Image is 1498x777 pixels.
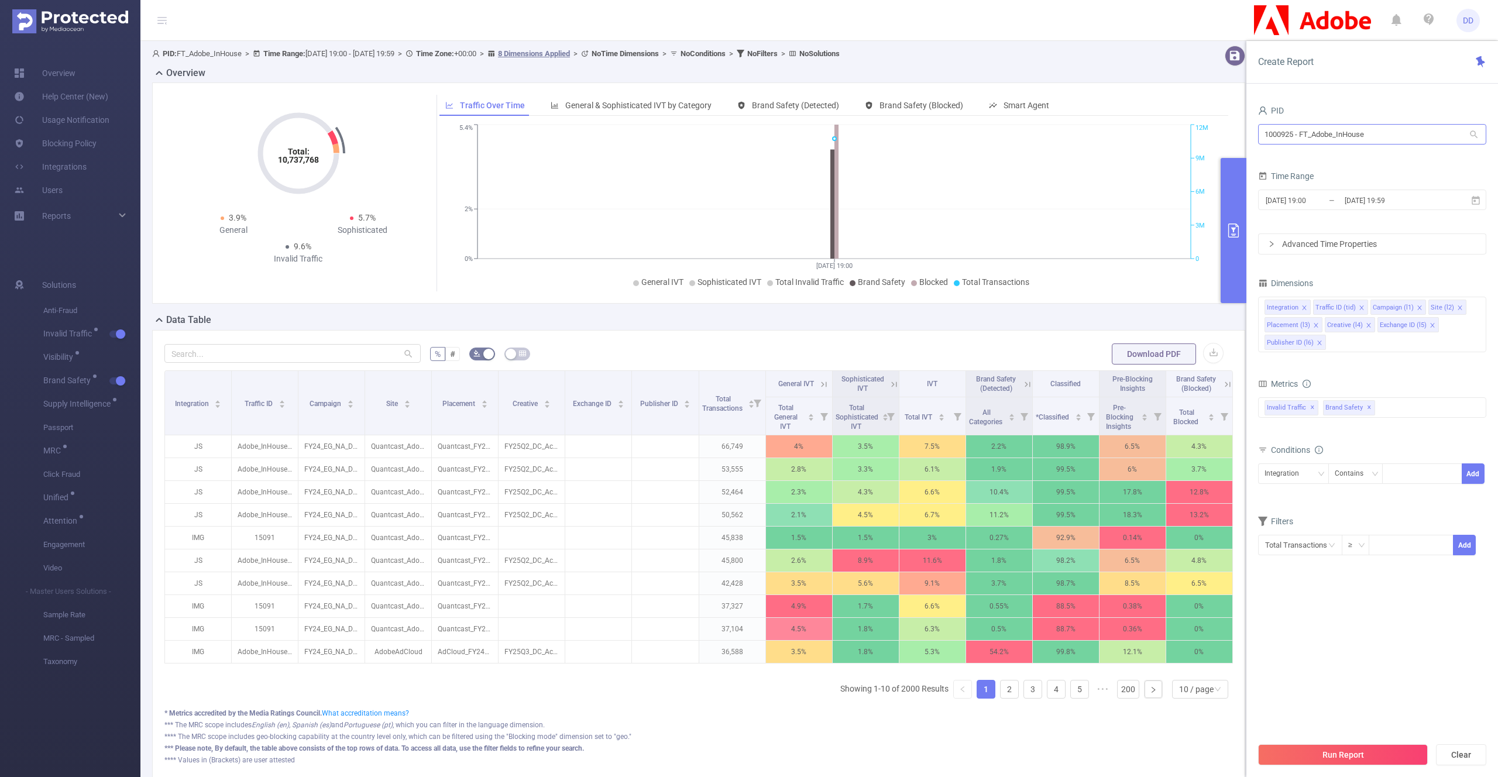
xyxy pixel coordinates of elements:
[1033,527,1099,549] p: 92.9%
[1033,481,1099,503] p: 99.5%
[163,49,177,58] b: PID:
[347,403,353,407] i: icon: caret-down
[1117,680,1139,699] li: 200
[570,49,581,58] span: >
[1318,470,1325,479] i: icon: down
[450,349,455,359] span: #
[1303,380,1311,388] i: icon: info-circle
[298,549,365,572] p: FY24_EG_NA_DocumentCloud_Acrobat_Acquisition [225291]
[465,205,473,213] tspan: 2%
[939,412,945,415] i: icon: caret-up
[43,463,140,486] span: Click Fraud
[279,398,286,405] div: Sort
[43,400,115,408] span: Supply Intelligence
[698,277,761,287] span: Sophisticated IVT
[905,413,934,421] span: Total IVT
[617,398,624,405] div: Sort
[1001,680,1018,698] a: 2
[833,481,899,503] p: 4.3%
[232,504,298,526] p: Adobe_InHouse [13539]
[242,49,253,58] span: >
[1370,300,1426,315] li: Campaign (l1)
[938,412,945,419] div: Sort
[1315,446,1323,454] i: icon: info-circle
[1195,154,1205,162] tspan: 9M
[659,49,670,58] span: >
[1179,680,1214,698] div: 10 / page
[1004,101,1049,110] span: Smart Agent
[799,49,840,58] b: No Solutions
[14,132,97,155] a: Blocking Policy
[766,435,832,458] p: 4%
[476,49,487,58] span: >
[232,527,298,549] p: 15091
[1176,375,1216,393] span: Brand Safety (Blocked)
[683,398,690,405] div: Sort
[1149,397,1166,435] i: Filter menu
[641,277,683,287] span: General IVT
[1267,318,1310,333] div: Placement (l3)
[1348,535,1360,555] div: ≥
[966,458,1032,480] p: 1.9%
[1453,535,1476,555] button: Add
[214,398,221,405] div: Sort
[43,329,96,338] span: Invalid Traffic
[481,398,488,405] div: Sort
[927,380,937,388] span: IVT
[1428,300,1466,315] li: Site (l2)
[1335,464,1372,483] div: Contains
[899,435,966,458] p: 7.5%
[1344,192,1438,208] input: End date
[1094,680,1112,699] li: Next 5 Pages
[833,435,899,458] p: 3.5%
[1310,401,1315,415] span: ✕
[169,224,298,236] div: General
[1050,380,1081,388] span: Classified
[1258,379,1298,388] span: Metrics
[573,400,613,408] span: Exchange ID
[640,400,680,408] span: Publisher ID
[229,213,246,222] span: 3.9%
[1258,171,1314,181] span: Time Range
[298,527,365,549] p: FY24_EG_NA_DocumentCloud_Acrobat_Acquisition [225291]
[1106,404,1133,431] span: Pre-Blocking Insights
[699,481,765,503] p: 52,464
[1258,279,1313,288] span: Dimensions
[279,403,285,407] i: icon: caret-down
[1070,680,1089,699] li: 5
[43,650,140,673] span: Taxonomy
[14,85,108,108] a: Help Center (New)
[1141,412,1148,419] div: Sort
[808,412,815,419] div: Sort
[966,481,1032,503] p: 10.4%
[1436,744,1486,765] button: Clear
[481,403,487,407] i: icon: caret-down
[1141,412,1147,415] i: icon: caret-up
[778,49,789,58] span: >
[43,299,140,322] span: Anti-Fraud
[1141,416,1147,420] i: icon: caret-down
[1173,408,1200,426] span: Total Blocked
[43,603,140,627] span: Sample Rate
[432,481,498,503] p: Quantcast_FY24Acrobat_PSP_AcrobatTrialist-Dynamic-Cookieless_US_DSK_BAN_300x250 [7892521]
[1144,680,1163,699] li: Next Page
[365,504,431,526] p: Quantcast_AdobeDyn
[152,49,840,58] span: FT_Adobe_InHouse [DATE] 19:00 - [DATE] 19:59 +00:00
[1008,416,1015,420] i: icon: caret-down
[12,9,128,33] img: Protected Media
[833,527,899,549] p: 1.5%
[899,481,966,503] p: 6.6%
[1265,317,1322,332] li: Placement (l3)
[432,458,498,480] p: Quantcast_FY24Acrobat_LAL_AcrobatTrialist-Dynamic_US_DSK_BAN_300x250 [7892485]
[816,262,853,270] tspan: [DATE] 19:00
[949,397,966,435] i: Filter menu
[879,101,963,110] span: Brand Safety (Blocked)
[899,504,966,526] p: 6.7%
[1267,300,1298,315] div: Integration
[702,395,744,412] span: Total Transactions
[298,504,365,526] p: FY24_EG_NA_DocumentCloud_Acrobat_Acquisition [225291]
[1317,340,1322,347] i: icon: close
[1315,300,1356,315] div: Traffic ID (tid)
[808,416,814,420] i: icon: caret-down
[1214,686,1221,694] i: icon: down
